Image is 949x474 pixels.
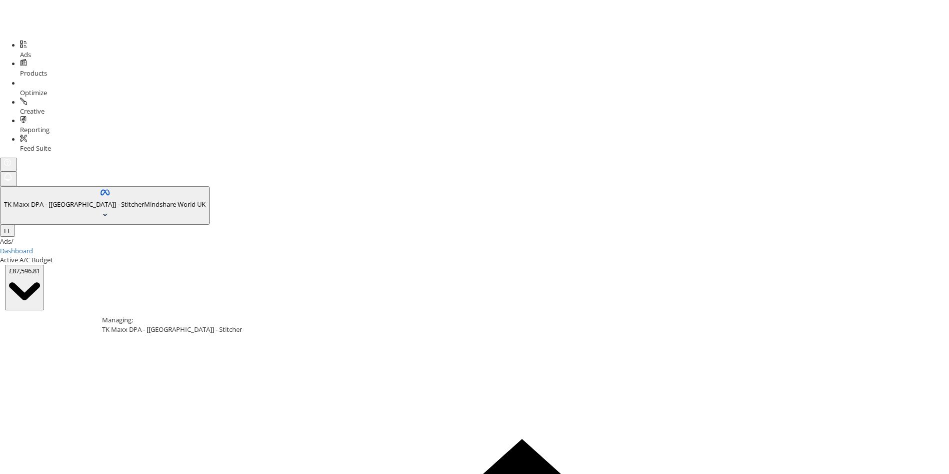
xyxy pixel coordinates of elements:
[144,200,206,209] span: Mindshare World UK
[20,88,47,97] span: Optimize
[102,315,942,325] div: Managing:
[20,107,45,116] span: Creative
[5,265,44,310] button: £87,596.81
[9,266,40,276] div: £87,596.81
[20,125,50,134] span: Reporting
[11,237,14,246] span: /
[20,69,47,78] span: Products
[4,200,144,209] span: TK Maxx DPA - [[GEOGRAPHIC_DATA]] - Stitcher
[4,226,11,235] span: LL
[20,144,51,153] span: Feed Suite
[20,50,31,59] span: Ads
[102,325,942,334] div: TK Maxx DPA - [[GEOGRAPHIC_DATA]] - Stitcher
